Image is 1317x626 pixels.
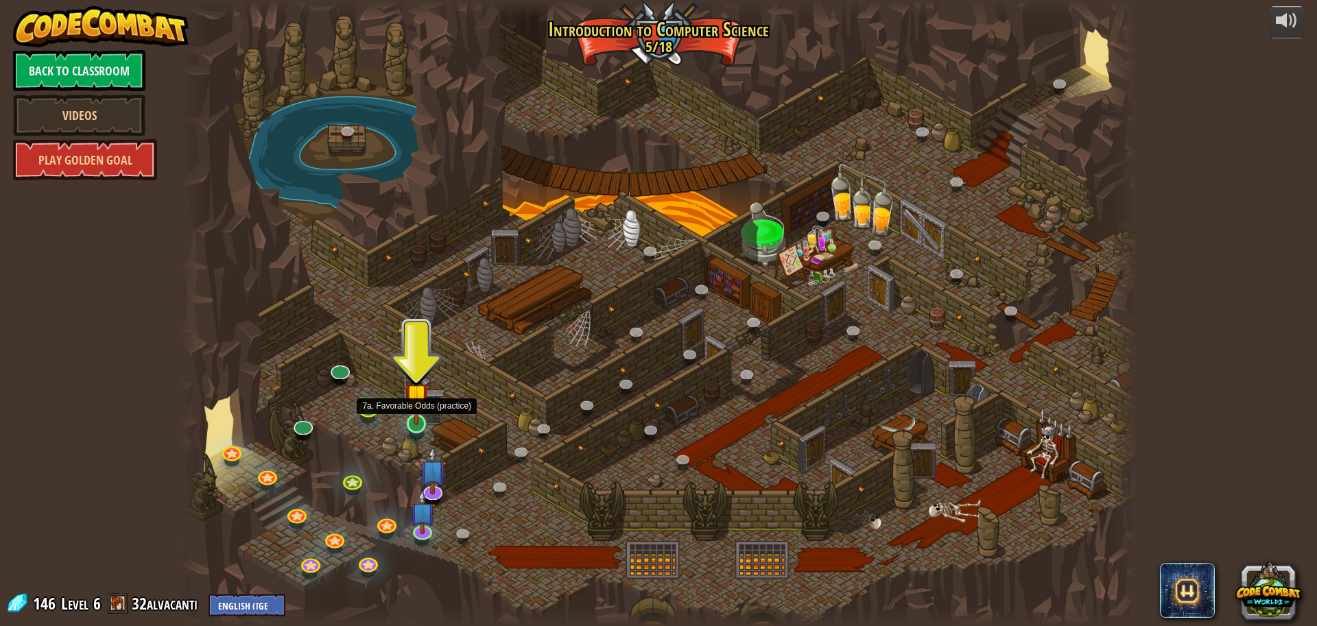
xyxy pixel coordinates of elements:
[410,490,435,534] img: level-banner-unstarted-subscriber.png
[33,592,60,614] span: 146
[419,446,447,494] img: level-banner-unstarted-subscriber.png
[13,50,145,91] a: Back to Classroom
[13,6,189,47] img: CodeCombat - Learn how to code by playing a game
[1270,6,1304,38] button: Adjust volume
[13,95,145,136] a: Videos
[404,367,429,426] img: level-banner-started.png
[61,592,88,615] span: Level
[93,592,101,614] span: 6
[13,139,157,180] a: Play Golden Goal
[132,592,202,614] a: 32alvacanti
